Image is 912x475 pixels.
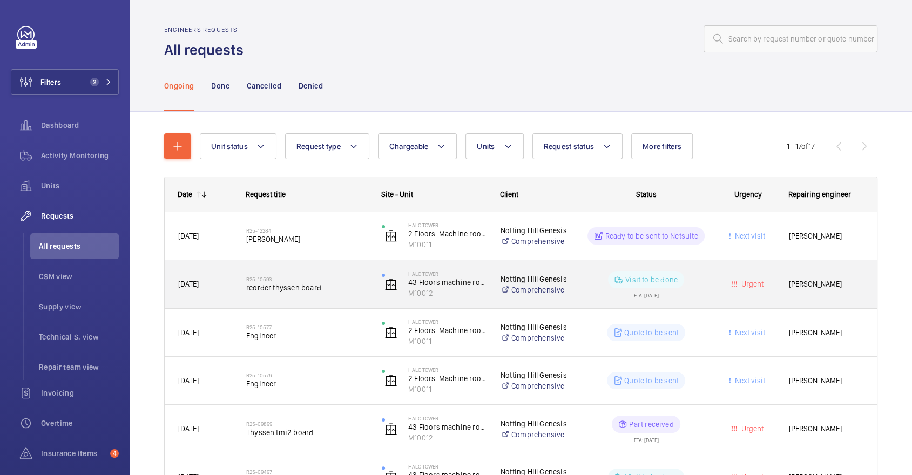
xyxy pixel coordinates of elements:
[501,370,571,381] p: Notting Hill Genesis
[90,78,99,86] span: 2
[246,420,368,427] h2: R25-09899
[408,288,487,298] p: M10012
[41,211,119,221] span: Requests
[41,150,119,161] span: Activity Monitoring
[544,142,595,151] span: Request status
[501,418,571,429] p: Notting Hill Genesis
[178,280,199,288] span: [DATE]
[296,142,341,151] span: Request type
[246,427,368,438] span: Thyssen tmi2 board
[246,227,368,234] h2: R25-12284
[789,375,864,387] span: [PERSON_NAME]
[246,372,368,378] h2: R25-10576
[704,25,877,52] input: Search by request number or quote number
[733,376,765,385] span: Next visit
[408,336,487,347] p: M10011
[246,282,368,293] span: reorder thyssen board
[789,230,864,242] span: [PERSON_NAME]
[384,326,397,339] img: elevator.svg
[408,325,487,336] p: 2 Floors Machine room less car park
[246,234,368,245] span: [PERSON_NAME]
[634,433,659,443] div: ETA: [DATE]
[381,190,413,199] span: Site - Unit
[739,280,764,288] span: Urgent
[408,239,487,250] p: M10011
[41,388,119,398] span: Invoicing
[408,228,487,239] p: 2 Floors Machine room less car park
[734,190,762,199] span: Urgency
[408,432,487,443] p: M10012
[41,448,106,459] span: Insurance items
[39,362,119,372] span: Repair team view
[733,232,765,240] span: Next visit
[408,384,487,395] p: M10011
[178,424,199,433] span: [DATE]
[501,429,571,440] a: Comprehensive
[408,318,487,325] p: Halo Tower
[408,415,487,422] p: Halo Tower
[634,288,659,298] div: ETA: [DATE]
[247,80,281,91] p: Cancelled
[408,463,487,470] p: Halo Tower
[501,225,571,236] p: Notting Hill Genesis
[636,190,657,199] span: Status
[384,374,397,387] img: elevator.svg
[408,373,487,384] p: 2 Floors Machine room less car park
[801,142,808,151] span: of
[39,271,119,282] span: CSM view
[178,190,192,199] div: Date
[789,278,864,290] span: [PERSON_NAME]
[477,142,495,151] span: Units
[178,232,199,240] span: [DATE]
[624,327,679,338] p: Quote to be sent
[789,423,864,435] span: [PERSON_NAME]
[11,69,119,95] button: Filters2
[624,375,679,386] p: Quote to be sent
[39,301,119,312] span: Supply view
[739,424,764,433] span: Urgent
[465,133,523,159] button: Units
[39,331,119,342] span: Technical S. view
[41,418,119,429] span: Overtime
[41,180,119,191] span: Units
[532,133,623,159] button: Request status
[408,422,487,432] p: 43 Floors machine room less. Left hand fire fighter
[246,276,368,282] h2: R25-10593
[164,40,250,60] h1: All requests
[408,270,487,277] p: Halo Tower
[164,80,194,91] p: Ongoing
[178,328,199,337] span: [DATE]
[211,142,248,151] span: Unit status
[408,222,487,228] p: Halo Tower
[629,419,673,430] p: Part received
[246,324,368,330] h2: R25-10577
[787,142,815,150] span: 1 - 17 17
[40,77,61,87] span: Filters
[643,142,681,151] span: More filters
[631,133,693,159] button: More filters
[501,381,571,391] a: Comprehensive
[500,190,518,199] span: Client
[246,378,368,389] span: Engineer
[788,190,851,199] span: Repairing engineer
[501,274,571,284] p: Notting Hill Genesis
[501,332,571,343] a: Comprehensive
[39,241,119,252] span: All requests
[501,322,571,332] p: Notting Hill Genesis
[41,120,119,131] span: Dashboard
[299,80,323,91] p: Denied
[164,26,250,33] h2: Engineers requests
[501,236,571,247] a: Comprehensive
[605,230,698,241] p: Ready to be sent to Netsuite
[408,367,487,373] p: Halo Tower
[285,133,369,159] button: Request type
[246,469,368,475] h2: R25-09497
[384,423,397,436] img: elevator.svg
[200,133,276,159] button: Unit status
[384,229,397,242] img: elevator.svg
[246,330,368,341] span: Engineer
[378,133,457,159] button: Chargeable
[389,142,429,151] span: Chargeable
[625,274,678,285] p: Visit to be done
[110,449,119,458] span: 4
